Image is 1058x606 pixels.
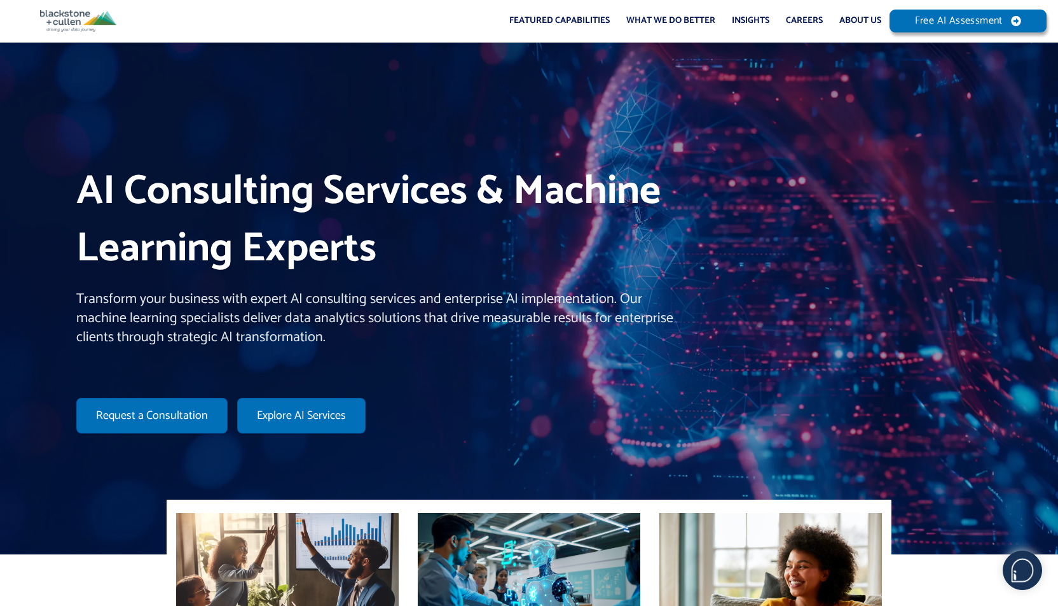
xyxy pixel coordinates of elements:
[1003,551,1041,589] img: users%2F5SSOSaKfQqXq3cFEnIZRYMEs4ra2%2Fmedia%2Fimages%2F-Bulle%20blanche%20sans%20fond%20%2B%20ma...
[76,290,677,347] p: Transform your business with expert AI consulting services and enterprise AI implementation. Our ...
[76,398,228,433] a: Request a Consultation
[915,16,1003,26] span: Free AI Assessment
[76,164,677,278] h1: AI Consulting Services & Machine Learning Experts
[257,410,346,421] span: Explore AI Services
[890,10,1047,32] a: Free AI Assessment
[237,398,366,433] a: Explore AI Services
[96,410,208,421] span: Request a Consultation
